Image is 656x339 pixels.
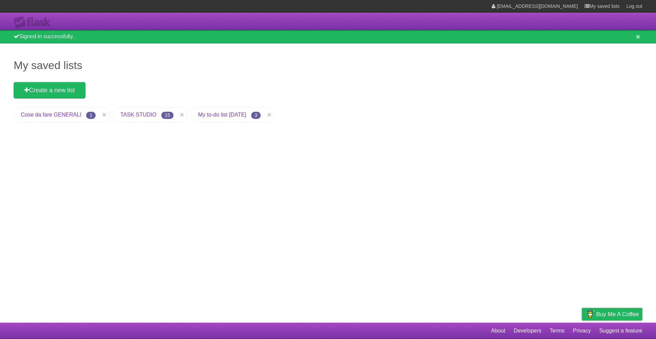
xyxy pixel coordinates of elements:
[514,324,541,337] a: Developers
[573,324,591,337] a: Privacy
[120,112,156,118] a: TASK STUDIO
[599,324,642,337] a: Suggest a feature
[582,308,642,321] a: Buy me a coffee
[161,112,174,119] span: 15
[550,324,565,337] a: Terms
[596,308,639,320] span: Buy me a coffee
[14,82,85,98] a: Create a new list
[86,112,96,119] span: 1
[21,112,81,118] a: Cose da fare GENERALI
[14,57,642,73] h1: My saved lists
[14,16,55,28] div: Flask
[251,112,261,119] span: 3
[198,112,246,118] a: My to-do list [DATE]
[491,324,505,337] a: About
[585,308,594,320] img: Buy me a coffee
